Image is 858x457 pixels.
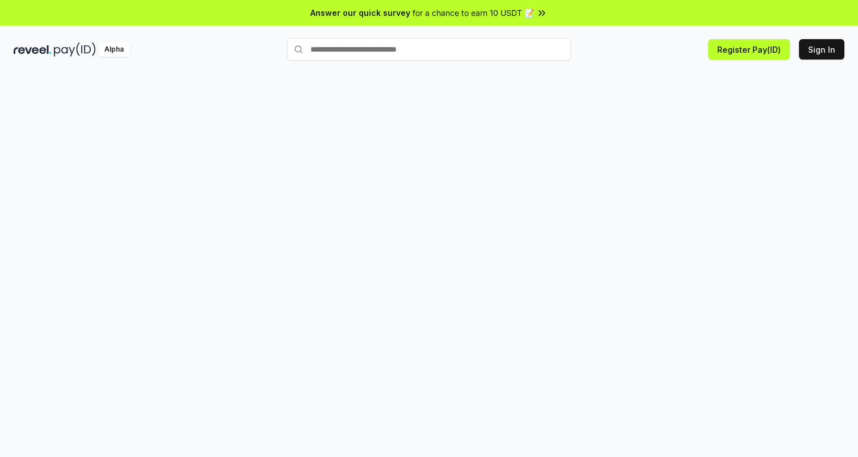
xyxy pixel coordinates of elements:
[54,43,96,57] img: pay_id
[98,43,130,57] div: Alpha
[310,7,410,19] span: Answer our quick survey
[14,43,52,57] img: reveel_dark
[799,39,844,60] button: Sign In
[413,7,534,19] span: for a chance to earn 10 USDT 📝
[708,39,790,60] button: Register Pay(ID)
